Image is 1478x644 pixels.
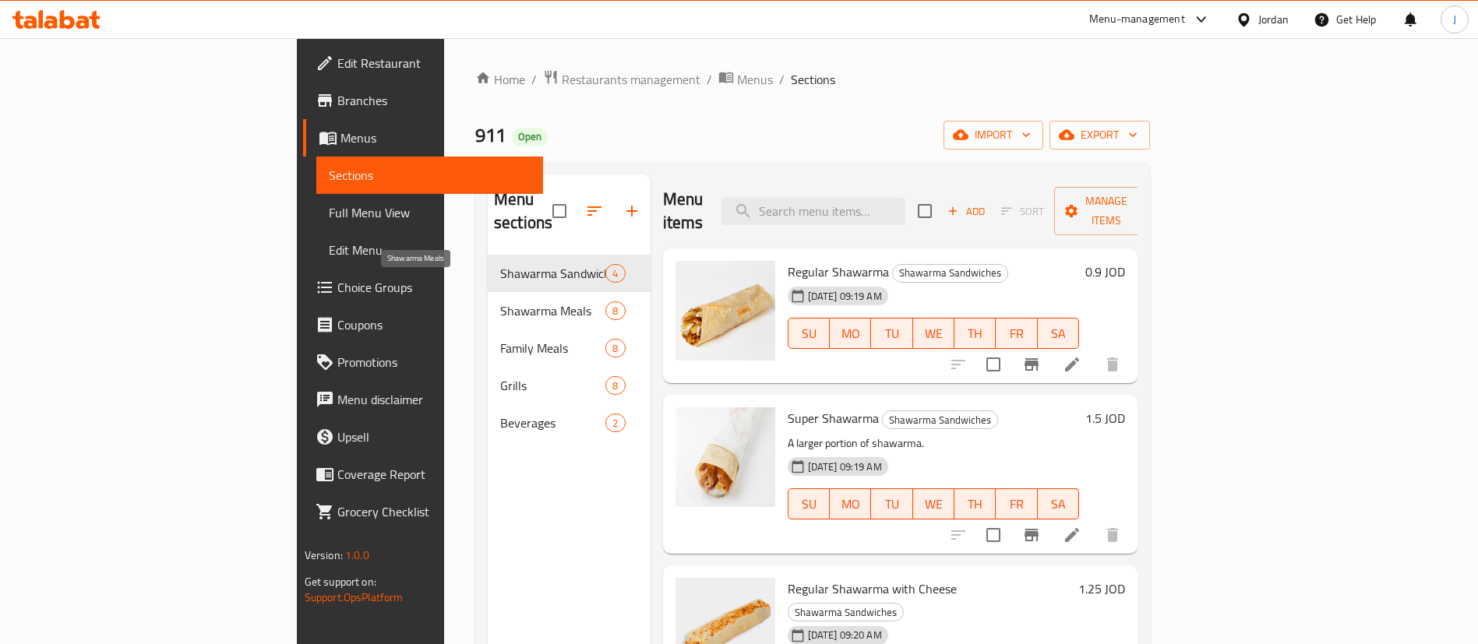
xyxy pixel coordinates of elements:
span: 8 [606,378,624,393]
span: Get support on: [305,572,376,592]
span: Coupons [337,315,531,334]
input: search [721,198,905,225]
img: Super Shawarma [676,407,775,507]
span: [DATE] 09:19 AM [802,289,888,304]
span: [DATE] 09:20 AM [802,628,888,642]
button: WE [913,488,954,519]
div: Shawarma Sandwiches4 [488,255,651,292]
div: items [605,376,625,395]
div: Menu-management [1089,10,1185,29]
span: Shawarma Sandwiches [883,411,997,429]
div: items [605,339,625,357]
a: Upsell [303,418,544,456]
span: Regular Shawarma [788,260,889,283]
span: Shawarma Sandwiches [500,264,605,283]
button: TH [954,318,996,349]
button: Branch-specific-item [1013,516,1050,554]
span: Select all sections [543,195,576,227]
a: Coverage Report [303,456,544,493]
a: Restaurants management [543,69,700,90]
div: Shawarma Sandwiches [788,603,904,621]
a: Sections [316,157,544,194]
span: TU [877,322,906,345]
a: Edit Menu [316,231,544,269]
button: FR [996,318,1037,349]
div: Beverages [500,413,605,432]
button: delete [1094,346,1131,383]
a: Full Menu View [316,194,544,231]
p: A larger portion of shawarma. [788,434,1080,453]
li: / [779,70,785,89]
span: Version: [305,545,343,565]
span: Shawarma Sandwiches [893,264,1007,282]
span: Restaurants management [562,70,700,89]
span: FR [1002,493,1031,516]
div: Family Meals8 [488,329,651,367]
span: 8 [606,304,624,318]
button: TU [871,318,912,349]
a: Menus [303,119,544,157]
span: SU [795,493,824,516]
button: delete [1094,516,1131,554]
span: Coverage Report [337,465,531,484]
span: [DATE] 09:19 AM [802,459,888,474]
span: WE [919,493,948,516]
span: Regular Shawarma with Cheese [788,577,957,600]
button: TH [954,488,996,519]
span: 4 [606,266,624,281]
span: Promotions [337,353,531,371]
a: Support.OpsPlatform [305,587,404,607]
div: Grills8 [488,367,651,404]
span: TU [877,493,906,516]
h6: 1.25 JOD [1078,578,1125,600]
a: Branches [303,82,544,119]
nav: breadcrumb [475,69,1150,90]
img: Regular Shawarma [676,261,775,361]
button: import [944,121,1043,150]
div: Grills [500,376,605,395]
span: Edit Restaurant [337,54,531,72]
button: TU [871,488,912,519]
button: MO [830,318,871,349]
span: 1.0.0 [345,545,369,565]
button: Manage items [1054,187,1159,235]
span: Sort sections [576,192,613,230]
div: Family Meals [500,339,605,357]
button: Add section [613,192,651,230]
div: items [605,264,625,283]
span: Sections [791,70,835,89]
span: SA [1044,322,1073,345]
li: / [707,70,712,89]
a: Choice Groups [303,269,544,306]
div: Shawarma Sandwiches [882,410,998,429]
div: items [605,301,625,320]
button: SA [1038,488,1079,519]
div: Beverages2 [488,404,651,442]
span: 2 [606,416,624,431]
div: Shawarma Meals8 [488,292,651,329]
span: Select to update [977,519,1010,551]
button: MO [830,488,871,519]
div: Jordan [1258,11,1289,28]
a: Menu disclaimer [303,381,544,418]
span: Shawarma Meals [500,301,605,320]
span: Shawarma Sandwiches [788,604,903,621]
a: Edit Restaurant [303,44,544,82]
span: 8 [606,341,624,356]
span: Add [945,202,987,220]
nav: Menu sections [488,248,651,448]
span: Manage items [1067,192,1146,231]
span: WE [919,322,948,345]
a: Edit menu item [1063,526,1081,544]
button: SU [788,488,830,519]
span: Super Shawarma [788,406,879,430]
button: FR [996,488,1037,519]
span: Choice Groups [337,278,531,297]
button: Add [941,199,991,223]
span: Select section first [991,199,1054,223]
span: export [1062,125,1138,145]
span: MO [836,493,865,516]
span: FR [1002,322,1031,345]
span: TH [961,322,989,345]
